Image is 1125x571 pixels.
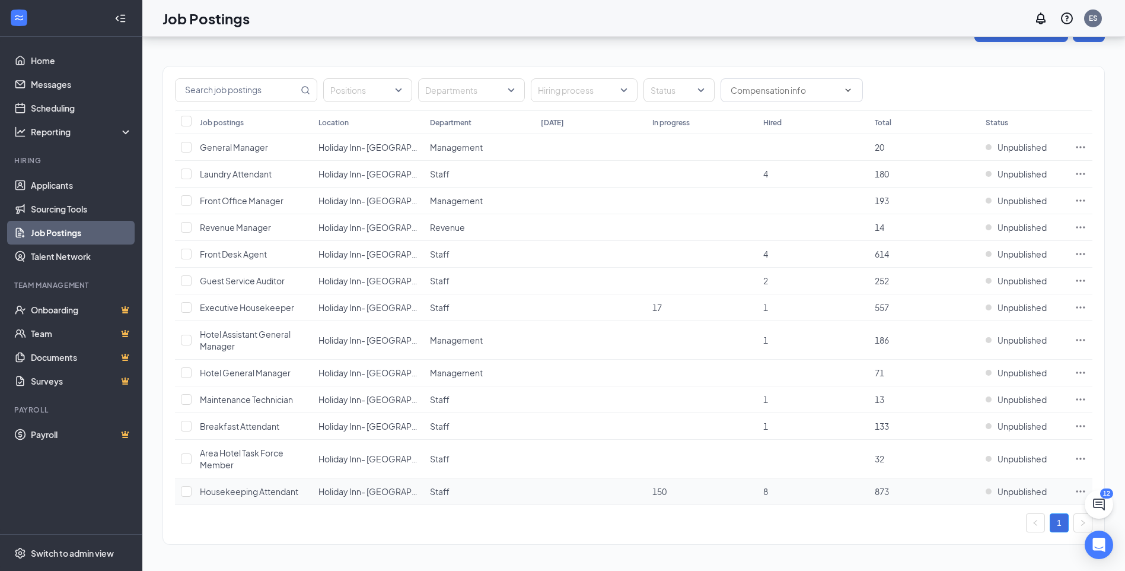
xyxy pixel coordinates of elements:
[200,142,268,153] span: General Manager
[424,214,536,241] td: Revenue
[31,49,132,72] a: Home
[997,486,1047,497] span: Unpublished
[424,413,536,440] td: Staff
[843,85,853,95] svg: ChevronDown
[318,195,521,206] span: Holiday Inn- [GEOGRAPHIC_DATA][PERSON_NAME]
[875,335,889,345] span: 186
[763,169,768,179] span: 4
[430,421,450,432] span: Staff
[1085,531,1113,559] div: Open Intercom Messenger
[14,280,130,290] div: Team Management
[997,248,1047,260] span: Unpublished
[535,110,646,134] th: [DATE]
[1060,11,1074,26] svg: QuestionInfo
[424,241,536,268] td: Staff
[31,197,132,221] a: Sourcing Tools
[1092,497,1106,512] svg: ChatActive
[318,275,521,286] span: Holiday Inn- [GEOGRAPHIC_DATA][PERSON_NAME]
[318,421,521,432] span: Holiday Inn- [GEOGRAPHIC_DATA][PERSON_NAME]
[313,241,424,268] td: Holiday Inn- Fort Wayne
[997,141,1047,153] span: Unpublished
[318,169,521,179] span: Holiday Inn- [GEOGRAPHIC_DATA][PERSON_NAME]
[875,453,884,464] span: 32
[200,367,291,378] span: Hotel General Manager
[313,413,424,440] td: Holiday Inn- Fort Wayne
[313,321,424,360] td: Holiday Inn- Fort Wayne
[997,334,1047,346] span: Unpublished
[424,440,536,478] td: Staff
[200,329,291,351] span: Hotel Assistant General Manager
[424,161,536,188] td: Staff
[14,405,130,415] div: Payroll
[763,421,768,432] span: 1
[997,275,1047,287] span: Unpublished
[318,335,521,345] span: Holiday Inn- [GEOGRAPHIC_DATA][PERSON_NAME]
[430,302,450,313] span: Staff
[652,486,667,497] span: 150
[31,322,132,345] a: TeamCrown
[318,486,521,497] span: Holiday Inn- [GEOGRAPHIC_DATA][PERSON_NAME]
[31,173,132,197] a: Applicants
[652,302,662,313] span: 17
[430,249,450,259] span: Staff
[875,367,884,378] span: 71
[200,448,283,470] span: Area Hotel Task Force Member
[875,142,884,153] span: 20
[1075,394,1086,405] svg: Ellipses
[424,134,536,161] td: Management
[763,335,768,345] span: 1
[318,367,521,378] span: Holiday Inn- [GEOGRAPHIC_DATA][PERSON_NAME]
[14,547,26,559] svg: Settings
[200,169,272,179] span: Laundry Attendant
[1026,513,1045,532] button: left
[997,168,1047,180] span: Unpublished
[31,369,132,393] a: SurveysCrown
[875,195,889,206] span: 193
[31,245,132,268] a: Talent Network
[430,118,471,128] div: Department
[200,118,244,128] div: Job postings
[31,126,133,138] div: Reporting
[1075,248,1086,260] svg: Ellipses
[114,12,126,24] svg: Collapse
[424,268,536,294] td: Staff
[1075,221,1086,233] svg: Ellipses
[313,440,424,478] td: Holiday Inn- Fort Wayne
[646,110,758,134] th: In progress
[200,302,294,313] span: Executive Housekeeper
[1032,519,1039,526] span: left
[424,478,536,505] td: Staff
[200,275,285,286] span: Guest Service Auditor
[763,486,768,497] span: 8
[1026,513,1045,532] li: Previous Page
[424,360,536,386] td: Management
[1050,513,1069,532] li: 1
[1100,488,1113,499] div: 12
[869,110,980,134] th: Total
[313,386,424,413] td: Holiday Inn- Fort Wayne
[1075,453,1086,465] svg: Ellipses
[1075,168,1086,180] svg: Ellipses
[424,188,536,214] td: Management
[1085,490,1113,519] button: ChatActive
[875,249,889,259] span: 614
[31,298,132,322] a: OnboardingCrown
[318,302,521,313] span: Holiday Inn- [GEOGRAPHIC_DATA][PERSON_NAME]
[162,8,250,28] h1: Job Postings
[318,394,521,405] span: Holiday Inn- [GEOGRAPHIC_DATA][PERSON_NAME]
[430,222,465,233] span: Revenue
[1075,302,1086,313] svg: Ellipses
[430,394,450,405] span: Staff
[997,367,1047,379] span: Unpublished
[997,453,1047,465] span: Unpublished
[1079,519,1086,526] span: right
[763,394,768,405] span: 1
[430,453,450,464] span: Staff
[430,142,483,153] span: Management
[1075,275,1086,287] svg: Ellipses
[875,222,884,233] span: 14
[997,195,1047,207] span: Unpublished
[757,110,869,134] th: Hired
[875,302,889,313] span: 557
[424,294,536,321] td: Staff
